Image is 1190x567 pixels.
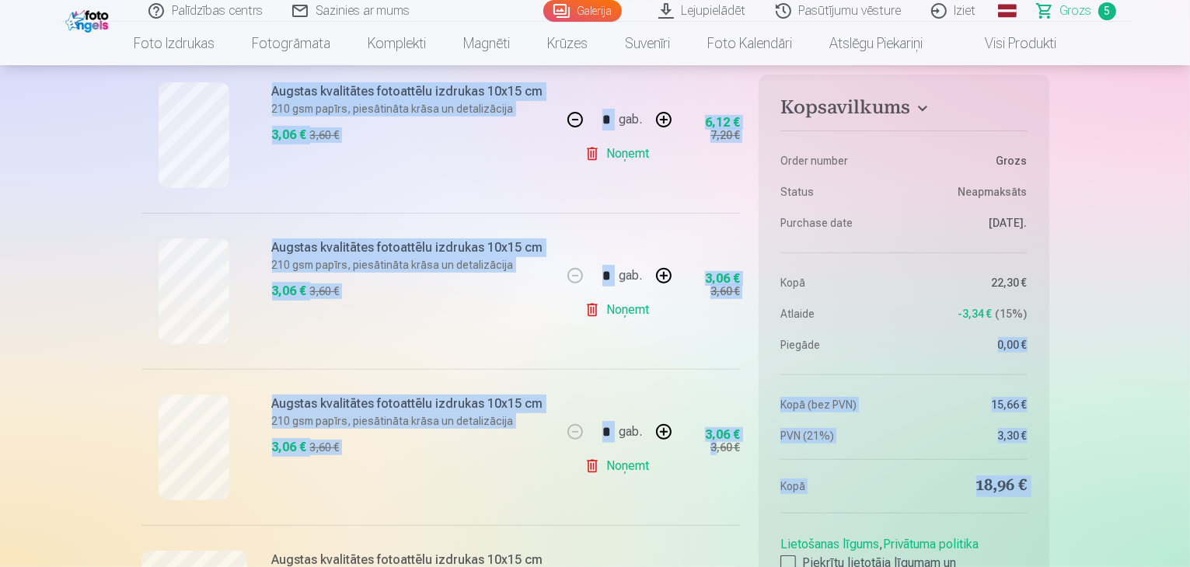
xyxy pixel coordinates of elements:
a: Foto izdrukas [115,22,233,65]
button: Kopsavilkums [780,96,1027,124]
a: Atslēgu piekariņi [811,22,941,65]
div: 7,20 € [710,127,740,143]
dd: 15,66 € [912,397,1028,412]
a: Foto kalendāri [689,22,811,65]
img: /fa1 [65,6,113,33]
a: Magnēti [445,22,529,65]
dd: 3,30 € [912,428,1028,444]
a: Fotogrāmata [233,22,349,65]
div: 3,06 € [272,126,307,144]
div: 3,06 € [705,274,740,283]
div: gab. [619,101,642,138]
p: 210 gsm papīrs, piesātināta krāsa un detalizācija [272,257,553,273]
dd: 22,30 € [912,275,1028,290]
p: 210 gsm papīrs, piesātināta krāsa un detalizācija [272,101,553,117]
a: Noņemt [585,138,655,169]
a: Noņemt [585,294,655,325]
dt: Atlaide [780,306,896,322]
div: 3,06 € [272,282,307,301]
h6: Augstas kvalitātes fotoattēlu izdrukas 10x15 cm [272,82,553,101]
div: 3,06 € [705,430,740,440]
div: 3,60 € [710,283,740,299]
dd: Grozs [912,153,1028,169]
span: 15 % [996,306,1028,322]
a: Noņemt [585,450,655,482]
dt: Kopā [780,475,896,497]
span: -3,34 € [958,306,993,322]
p: 210 gsm papīrs, piesātināta krāsa un detalizācija [272,413,553,429]
dt: Kopā [780,275,896,290]
dd: 18,96 € [912,475,1028,497]
a: Visi produkti [941,22,1075,65]
div: 3,60 € [710,440,740,455]
a: Suvenīri [606,22,689,65]
dt: Piegāde [780,337,896,353]
dt: Purchase date [780,215,896,231]
h6: Augstas kvalitātes fotoattēlu izdrukas 10x15 cm [272,238,553,257]
dt: PVN (21%) [780,428,896,444]
dd: 0,00 € [912,337,1028,353]
h6: Augstas kvalitātes fotoattēlu izdrukas 10x15 cm [272,395,553,413]
dt: Kopā (bez PVN) [780,397,896,412]
dt: Order number [780,153,896,169]
dd: [DATE]. [912,215,1028,231]
span: Neapmaksāts [958,184,1028,200]
div: 3,60 € [310,283,340,299]
div: gab. [619,413,642,450]
dt: Status [780,184,896,200]
a: Privātuma politika [883,537,979,551]
div: 3,60 € [310,127,340,143]
a: Komplekti [349,22,445,65]
div: 6,12 € [705,118,740,127]
a: Krūzes [529,22,606,65]
a: Lietošanas līgums [780,537,879,551]
div: gab. [619,257,642,294]
div: 3,60 € [310,440,340,455]
div: 3,06 € [272,438,307,457]
span: Grozs [1060,2,1092,20]
span: 5 [1098,2,1116,20]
